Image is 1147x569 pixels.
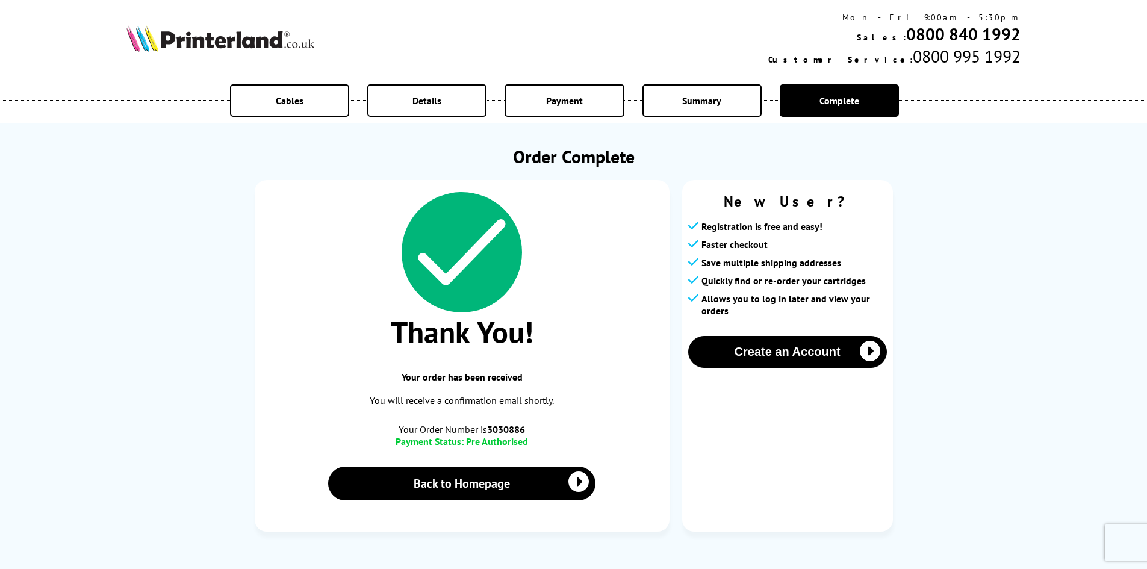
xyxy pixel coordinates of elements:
[906,23,1021,45] a: 0800 840 1992
[412,95,441,107] span: Details
[255,145,893,168] h1: Order Complete
[276,95,303,107] span: Cables
[857,32,906,43] span: Sales:
[126,25,314,52] img: Printerland Logo
[701,275,866,287] span: Quickly find or re-order your cartridges
[701,293,887,317] span: Allows you to log in later and view your orders
[819,95,859,107] span: Complete
[768,54,913,65] span: Customer Service:
[688,336,887,368] button: Create an Account
[701,257,841,269] span: Save multiple shipping addresses
[267,371,657,383] span: Your order has been received
[328,467,596,500] a: Back to Homepage
[396,435,464,447] span: Payment Status:
[267,393,657,409] p: You will receive a confirmation email shortly.
[487,423,525,435] b: 3030886
[688,192,887,211] span: New User?
[768,12,1021,23] div: Mon - Fri 9:00am - 5:30pm
[546,95,583,107] span: Payment
[267,312,657,352] span: Thank You!
[701,220,822,232] span: Registration is free and easy!
[913,45,1021,67] span: 0800 995 1992
[682,95,721,107] span: Summary
[466,435,528,447] span: Pre Authorised
[267,423,657,435] span: Your Order Number is
[701,238,768,250] span: Faster checkout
